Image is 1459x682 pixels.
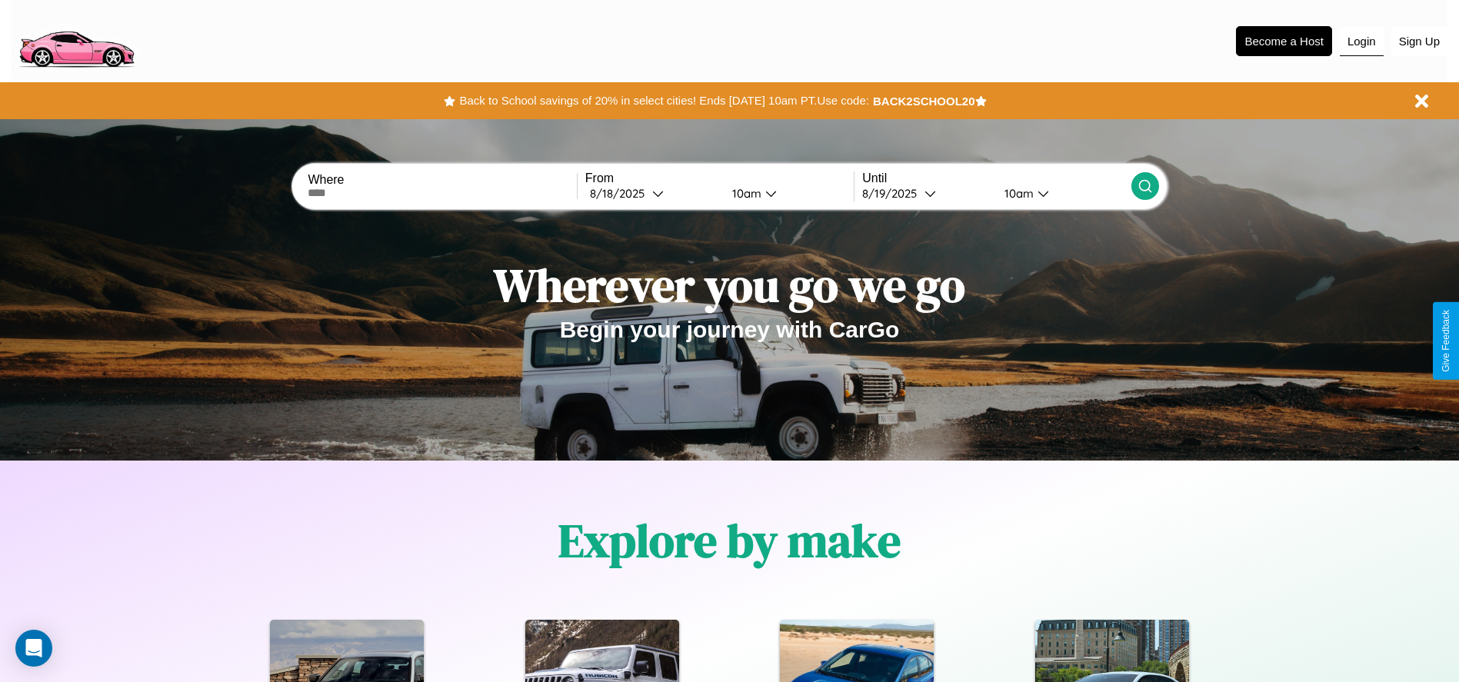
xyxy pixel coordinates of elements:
div: Open Intercom Messenger [15,630,52,667]
h1: Explore by make [558,509,901,572]
img: logo [12,8,141,72]
button: Login [1340,27,1384,56]
button: 8/18/2025 [585,185,720,201]
button: Back to School savings of 20% in select cities! Ends [DATE] 10am PT.Use code: [455,90,872,111]
button: 10am [720,185,854,201]
label: Until [862,171,1131,185]
div: 8 / 18 / 2025 [590,186,652,201]
label: Where [308,173,576,187]
button: Sign Up [1391,27,1447,55]
button: 10am [992,185,1131,201]
label: From [585,171,854,185]
div: 10am [725,186,765,201]
div: 10am [997,186,1038,201]
div: Give Feedback [1441,310,1451,372]
div: 8 / 19 / 2025 [862,186,924,201]
button: Become a Host [1236,26,1332,56]
b: BACK2SCHOOL20 [873,95,975,108]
